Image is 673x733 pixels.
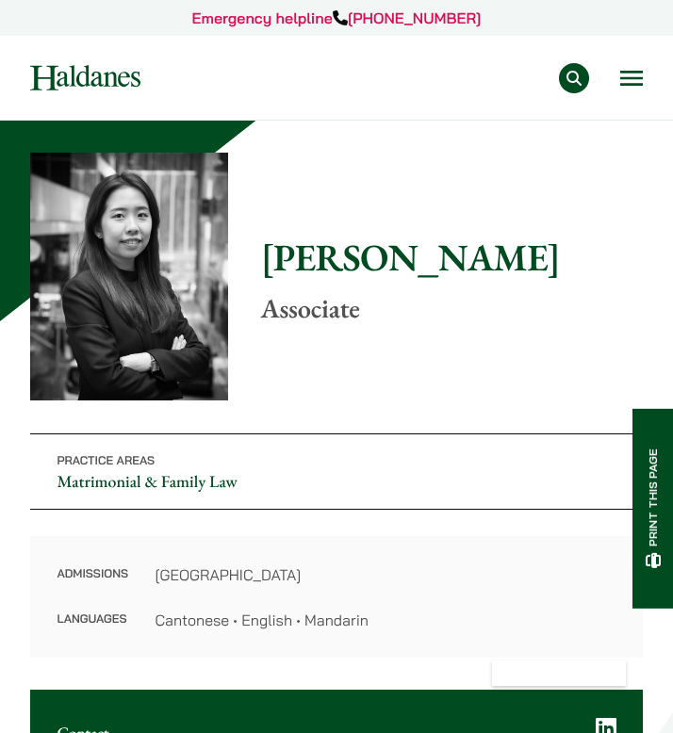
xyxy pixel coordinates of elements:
[155,563,616,586] dd: [GEOGRAPHIC_DATA]
[261,293,643,325] p: Associate
[57,471,238,493] a: Matrimonial & Family Law
[57,563,128,609] dt: Admissions
[155,609,616,631] dd: Cantonese • English • Mandarin
[192,8,482,27] a: Emergency helpline[PHONE_NUMBER]
[261,235,643,280] h1: [PERSON_NAME]
[30,65,140,90] img: Logo of Haldanes
[57,609,128,631] dt: Languages
[57,454,155,468] span: Practice Areas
